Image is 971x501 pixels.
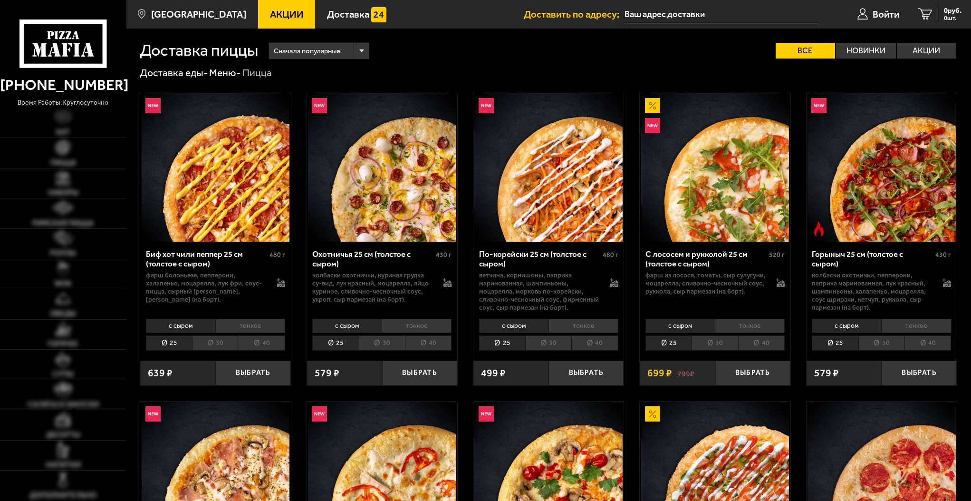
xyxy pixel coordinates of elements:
[312,319,382,333] li: с сыром
[146,319,215,333] li: с сыром
[776,43,836,59] label: Все
[812,249,933,269] div: Горыныч 25 см (толстое с сыром)
[814,368,839,378] span: 579 ₽
[312,249,433,269] div: Охотничья 25 см (толстое с сыром)
[405,335,452,351] li: 40
[715,361,790,385] button: Выбрать
[873,10,899,19] span: Войти
[645,319,715,333] li: с сыром
[858,335,904,351] li: 30
[359,335,405,351] li: 30
[525,335,571,351] li: 30
[647,368,672,378] span: 699 ₽
[811,221,827,236] img: Острое блюдо
[145,406,161,422] img: Новинка
[32,219,94,227] span: Римская пицца
[48,189,78,196] span: Наборы
[239,335,285,351] li: 40
[479,406,494,422] img: Новинка
[641,93,789,242] img: С лососем и рукколой 25 см (толстое с сыром)
[50,249,76,257] span: Роллы
[142,93,290,242] img: Биф хот чили пеппер 25 см (толстое с сыром)
[645,335,692,351] li: 25
[215,319,285,333] li: тонкое
[904,335,951,351] li: 40
[836,43,896,59] label: Новинки
[812,319,881,333] li: с сыром
[29,491,96,499] span: Дополнительно
[640,93,790,242] a: АкционныйНовинкаС лососем и рукколой 25 см (толстое с сыром)
[645,118,660,133] img: Новинка
[645,249,767,269] div: С лососем и рукколой 25 см (толстое с сыром)
[479,271,600,312] p: ветчина, корнишоны, паприка маринованная, шампиньоны, моцарелла, морковь по-корейски, сливочно-че...
[738,335,785,351] li: 40
[645,271,766,295] p: фарш из лосося, томаты, сыр сулугуни, моцарелла, сливочно-чесночный соус, руккола, сыр пармезан (...
[140,93,290,242] a: НовинкаБиф хот чили пеппер 25 см (толстое с сыром)
[270,10,304,19] span: Акции
[148,368,173,378] span: 639 ₽
[315,368,339,378] span: 579 ₽
[436,251,452,259] span: 430 г
[140,67,208,79] a: Доставка еды-
[474,93,623,242] img: По-корейски 25 см (толстое с сыром)
[146,335,192,351] li: 25
[548,361,624,385] button: Выбрать
[371,7,386,22] img: 15daf4d41897b9f0e9f617042186c801.svg
[308,93,456,242] img: Охотничья 25 см (толстое с сыром)
[571,335,618,351] li: 40
[146,271,267,304] p: фарш болоньезе, пепперони, халапеньо, моцарелла, лук фри, соус-пицца, сырный [PERSON_NAME], [PERS...
[55,280,72,287] span: WOK
[812,335,858,351] li: 25
[50,159,76,167] span: Пицца
[312,335,358,351] li: 25
[769,251,785,259] span: 520 г
[944,15,961,21] span: 0 шт.
[935,251,951,259] span: 430 г
[897,43,957,59] label: Акции
[52,370,74,378] span: Супы
[811,98,827,113] img: Новинка
[479,335,525,351] li: 25
[50,310,76,317] span: Обеды
[145,98,161,113] img: Новинка
[645,98,660,113] img: Акционный
[382,319,452,333] li: тонкое
[479,319,548,333] li: с сыром
[944,7,961,14] span: 0 руб.
[692,335,738,351] li: 30
[312,406,327,422] img: Новинка
[479,98,494,113] img: Новинка
[216,361,291,385] button: Выбрать
[269,251,285,259] span: 480 г
[807,93,957,242] a: НовинкаОстрое блюдоГорыныч 25 см (толстое с сыром)
[48,340,78,348] span: Горячее
[677,368,694,378] s: 799 ₽
[56,128,70,136] span: Хит
[715,319,785,333] li: тонкое
[312,98,327,113] img: Новинка
[327,10,369,19] span: Доставка
[242,66,272,79] div: Пицца
[46,431,80,439] span: Десерты
[645,406,660,422] img: Акционный
[312,271,433,304] p: колбаски охотничьи, куриная грудка су-вид, лук красный, моцарелла, яйцо куриное, сливочно-чесночн...
[881,319,951,333] li: тонкое
[307,93,457,242] a: НовинкаОхотничья 25 см (толстое с сыром)
[812,271,933,312] p: колбаски Охотничьи, пепперони, паприка маринованная, лук красный, шампиньоны, халапеньо, моцарелл...
[481,368,506,378] span: 499 ₽
[151,10,247,19] span: [GEOGRAPHIC_DATA]
[209,67,240,79] a: Меню-
[524,10,625,19] span: Доставить по адресу:
[882,361,957,385] button: Выбрать
[479,249,600,269] div: По-корейски 25 см (толстое с сыром)
[603,251,618,259] span: 480 г
[46,461,81,469] span: Напитки
[274,41,340,60] span: Сначала популярные
[382,361,457,385] button: Выбрать
[473,93,624,242] a: НовинкаПо-корейски 25 см (толстое с сыром)
[146,249,267,269] div: Биф хот чили пеппер 25 см (толстое с сыром)
[548,319,618,333] li: тонкое
[140,42,258,59] h1: Доставка пиццы
[625,6,819,23] input: Ваш адрес доставки
[28,401,99,408] span: Салаты и закуски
